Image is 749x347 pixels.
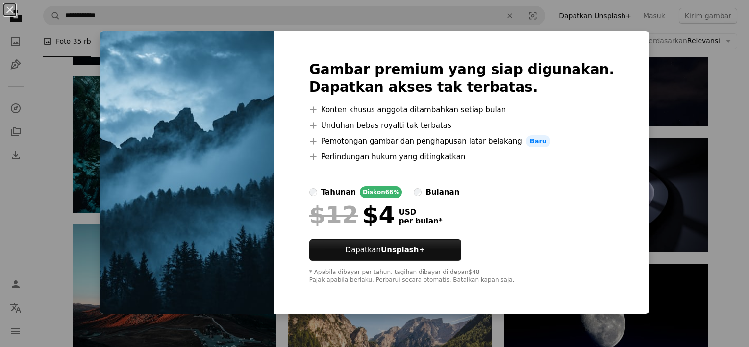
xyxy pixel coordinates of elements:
[399,208,443,217] span: USD
[309,269,614,284] div: * Apabila dibayar per tahun, tagihan dibayar di depan $48 Pajak apabila berlaku. Perbarui secara ...
[309,120,614,131] li: Unduhan bebas royalti tak terbatas
[309,135,614,147] li: Pemotongan gambar dan penghapusan latar belakang
[425,186,459,198] div: bulanan
[100,31,274,314] img: premium_photo-1686729237226-0f2edb1e8970
[309,104,614,116] li: Konten khusus anggota ditambahkan setiap bulan
[381,246,425,254] strong: Unsplash+
[309,151,614,163] li: Perlindungan hukum yang ditingkatkan
[399,217,443,225] span: per bulan *
[414,188,422,196] input: bulanan
[309,188,317,196] input: tahunanDiskon66%
[309,202,358,227] span: $12
[309,239,461,261] button: DapatkanUnsplash+
[309,202,395,227] div: $4
[360,186,402,198] div: Diskon 66%
[321,186,356,198] div: tahunan
[309,61,614,96] h2: Gambar premium yang siap digunakan. Dapatkan akses tak terbatas.
[526,135,550,147] span: Baru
